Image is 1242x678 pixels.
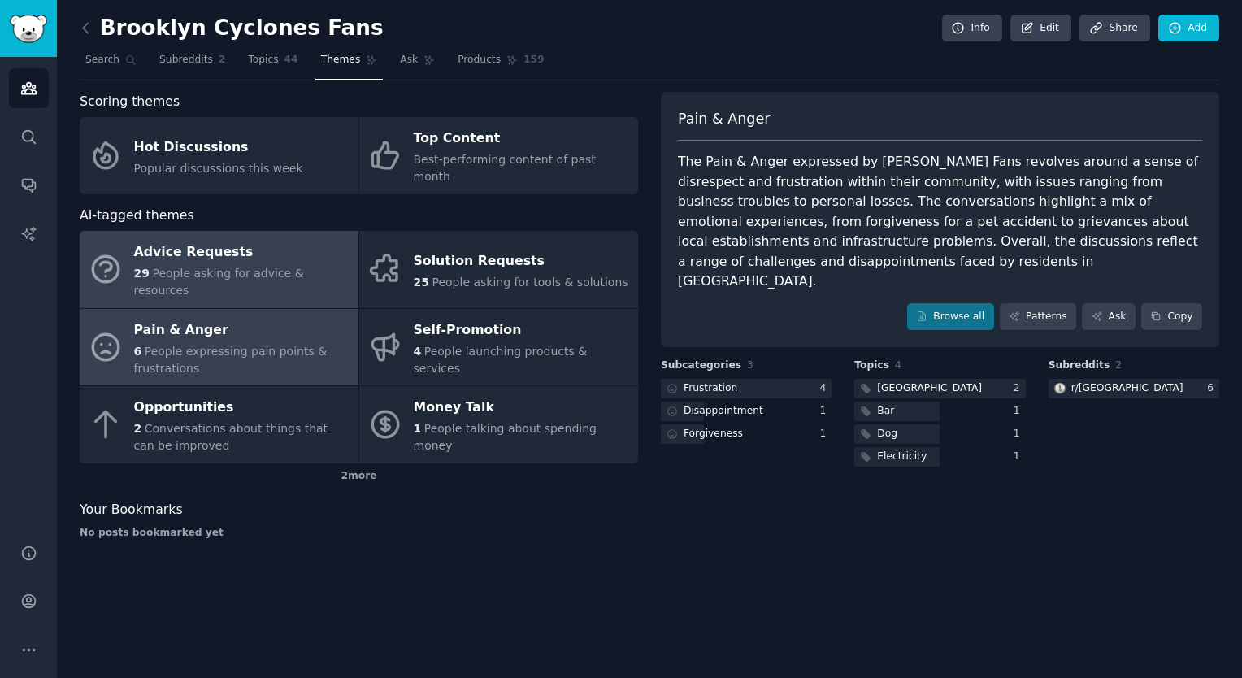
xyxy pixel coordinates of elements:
[877,381,982,396] div: [GEOGRAPHIC_DATA]
[747,359,753,371] span: 3
[907,303,994,331] a: Browse all
[80,463,638,489] div: 2 more
[854,379,1025,399] a: [GEOGRAPHIC_DATA]2
[134,422,142,435] span: 2
[414,345,588,375] span: People launching products & services
[414,248,628,274] div: Solution Requests
[678,152,1202,292] div: The Pain & Anger expressed by [PERSON_NAME] Fans revolves around a sense of disrespect and frustr...
[321,53,361,67] span: Themes
[80,117,358,194] a: Hot DiscussionsPopular discussions this week
[80,92,180,112] span: Scoring themes
[942,15,1002,42] a: Info
[452,47,549,80] a: Products159
[458,53,501,67] span: Products
[661,359,741,373] span: Subcategories
[414,345,422,358] span: 4
[134,267,304,297] span: People asking for advice & resources
[877,450,927,464] div: Electricity
[661,402,832,422] a: Disappointment1
[80,231,358,308] a: Advice Requests29People asking for advice & resources
[414,153,596,183] span: Best-performing content of past month
[684,404,763,419] div: Disappointment
[1115,359,1122,371] span: 2
[80,500,183,520] span: Your Bookmarks
[1014,404,1026,419] div: 1
[80,206,194,226] span: AI-tagged themes
[877,404,894,419] div: Bar
[854,424,1025,445] a: Dog1
[432,276,628,289] span: People asking for tools & solutions
[1071,381,1183,396] div: r/ [GEOGRAPHIC_DATA]
[877,427,897,441] div: Dog
[854,447,1025,467] a: Electricity1
[134,395,350,421] div: Opportunities
[1082,303,1136,331] a: Ask
[284,53,298,67] span: 44
[359,386,638,463] a: Money Talk1People talking about spending money
[1014,427,1026,441] div: 1
[134,345,328,375] span: People expressing pain points & frustrations
[219,53,226,67] span: 2
[854,359,889,373] span: Topics
[523,53,545,67] span: 159
[80,47,142,80] a: Search
[414,395,630,421] div: Money Talk
[80,526,638,541] div: No posts bookmarked yet
[820,404,832,419] div: 1
[1054,383,1066,394] img: Brooklyn
[1207,381,1219,396] div: 6
[414,422,597,452] span: People talking about spending money
[414,126,630,152] div: Top Content
[1049,379,1219,399] a: Brooklynr/[GEOGRAPHIC_DATA]6
[134,422,328,452] span: Conversations about things that can be improved
[1014,381,1026,396] div: 2
[359,117,638,194] a: Top ContentBest-performing content of past month
[678,109,770,129] span: Pain & Anger
[820,427,832,441] div: 1
[359,309,638,386] a: Self-Promotion4People launching products & services
[80,309,358,386] a: Pain & Anger6People expressing pain points & frustrations
[414,422,422,435] span: 1
[134,240,350,266] div: Advice Requests
[400,53,418,67] span: Ask
[684,427,743,441] div: Forgiveness
[1079,15,1149,42] a: Share
[10,15,47,43] img: GummySearch logo
[85,53,119,67] span: Search
[159,53,213,67] span: Subreddits
[895,359,901,371] span: 4
[134,134,303,160] div: Hot Discussions
[154,47,231,80] a: Subreddits2
[414,276,429,289] span: 25
[134,162,303,175] span: Popular discussions this week
[248,53,278,67] span: Topics
[684,381,737,396] div: Frustration
[661,424,832,445] a: Forgiveness1
[80,386,358,463] a: Opportunities2Conversations about things that can be improved
[1000,303,1076,331] a: Patterns
[1141,303,1202,331] button: Copy
[359,231,638,308] a: Solution Requests25People asking for tools & solutions
[414,317,630,343] div: Self-Promotion
[1158,15,1219,42] a: Add
[134,345,142,358] span: 6
[134,267,150,280] span: 29
[854,402,1025,422] a: Bar1
[80,15,384,41] h2: Brooklyn Cyclones Fans
[661,379,832,399] a: Frustration4
[394,47,441,80] a: Ask
[1049,359,1110,373] span: Subreddits
[134,317,350,343] div: Pain & Anger
[1010,15,1071,42] a: Edit
[820,381,832,396] div: 4
[242,47,303,80] a: Topics44
[1014,450,1026,464] div: 1
[315,47,384,80] a: Themes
